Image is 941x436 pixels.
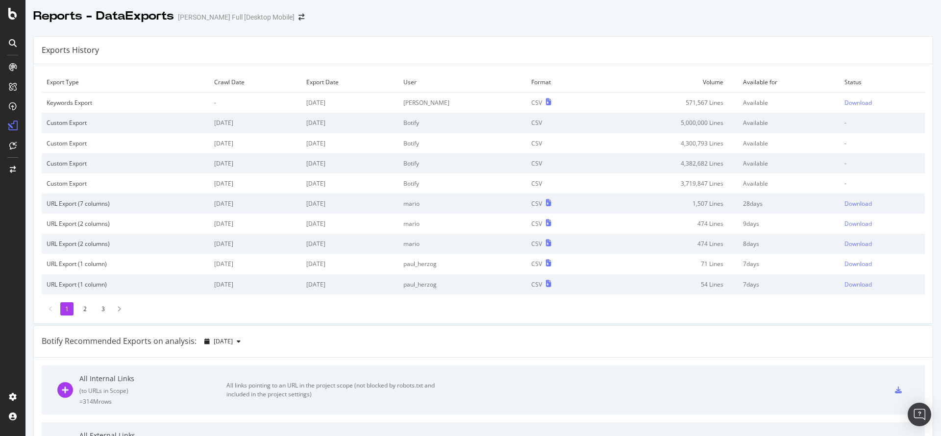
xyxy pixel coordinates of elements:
td: [DATE] [209,214,301,234]
div: arrow-right-arrow-left [298,14,304,21]
div: ( to URLs in Scope ) [79,387,226,395]
div: URL Export (2 columns) [47,219,204,228]
div: Botify Recommended Exports on analysis: [42,336,197,347]
td: CSV [526,113,595,133]
td: [DATE] [301,133,398,153]
div: Available [743,119,835,127]
td: 28 days [738,194,840,214]
td: [DATE] [301,274,398,294]
td: [DATE] [301,93,398,113]
td: Status [840,72,925,93]
td: Format [526,72,595,93]
td: - [840,153,925,173]
td: 474 Lines [595,214,738,234]
li: 2 [78,302,92,315]
td: Botify [398,153,527,173]
td: User [398,72,527,93]
a: Download [844,280,920,289]
button: [DATE] [200,334,245,349]
td: [DATE] [301,194,398,214]
a: Download [844,260,920,268]
div: [PERSON_NAME] Full [Desktop Mobile] [178,12,295,22]
td: [DATE] [209,234,301,254]
div: Available [743,159,835,168]
td: CSV [526,133,595,153]
li: 1 [60,302,74,315]
a: Download [844,199,920,208]
div: CSV [531,199,542,208]
div: Custom Export [47,159,204,168]
td: [DATE] [209,254,301,274]
div: CSV [531,240,542,248]
td: Export Date [301,72,398,93]
div: Download [844,219,872,228]
div: Exports History [42,45,99,56]
div: Download [844,280,872,289]
div: URL Export (7 columns) [47,199,204,208]
a: Download [844,98,920,107]
td: Available for [738,72,840,93]
td: [DATE] [209,274,301,294]
td: 4,382,682 Lines [595,153,738,173]
td: [DATE] [301,113,398,133]
div: Download [844,199,872,208]
div: Download [844,240,872,248]
td: 71 Lines [595,254,738,274]
div: Custom Export [47,139,204,147]
a: Download [844,240,920,248]
div: Custom Export [47,119,204,127]
div: CSV [531,260,542,268]
td: 54 Lines [595,274,738,294]
td: mario [398,194,527,214]
td: 474 Lines [595,234,738,254]
div: CSV [531,219,542,228]
td: - [840,133,925,153]
div: CSV [531,280,542,289]
td: 4,300,793 Lines [595,133,738,153]
div: Available [743,98,835,107]
td: CSV [526,173,595,194]
div: All Internal Links [79,374,226,384]
td: Botify [398,173,527,194]
div: Download [844,260,872,268]
div: All links pointing to an URL in the project scope (not blocked by robots.txt and included in the ... [226,381,447,399]
div: Keywords Export [47,98,204,107]
div: Available [743,139,835,147]
div: URL Export (2 columns) [47,240,204,248]
td: 7 days [738,274,840,294]
td: mario [398,234,527,254]
div: csv-export [895,387,902,393]
td: 571,567 Lines [595,93,738,113]
div: URL Export (1 column) [47,280,204,289]
td: 3,719,847 Lines [595,173,738,194]
td: CSV [526,153,595,173]
div: URL Export (1 column) [47,260,204,268]
td: [DATE] [209,194,301,214]
a: Download [844,219,920,228]
td: 5,000,000 Lines [595,113,738,133]
td: [DATE] [301,214,398,234]
td: [DATE] [301,254,398,274]
div: Available [743,179,835,188]
li: 3 [97,302,110,315]
td: [DATE] [209,173,301,194]
td: Botify [398,113,527,133]
td: - [209,93,301,113]
td: paul_herzog [398,274,527,294]
div: CSV [531,98,542,107]
td: [DATE] [209,133,301,153]
div: Custom Export [47,179,204,188]
td: Export Type [42,72,209,93]
td: Botify [398,133,527,153]
td: [DATE] [301,173,398,194]
td: Crawl Date [209,72,301,93]
td: 7 days [738,254,840,274]
td: - [840,173,925,194]
td: [DATE] [209,153,301,173]
td: 1,507 Lines [595,194,738,214]
div: = 314M rows [79,397,226,406]
td: 9 days [738,214,840,234]
div: Download [844,98,872,107]
td: [DATE] [209,113,301,133]
td: [DATE] [301,234,398,254]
